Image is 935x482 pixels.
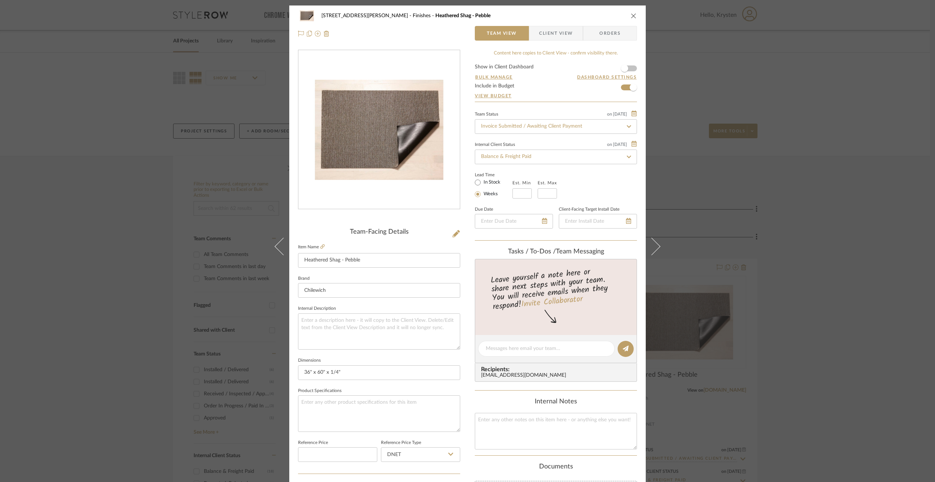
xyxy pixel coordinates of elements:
[298,228,460,236] div: Team-Facing Details
[381,441,421,445] label: Reference Price Type
[298,359,321,362] label: Dimensions
[298,80,460,180] div: 0
[435,13,491,18] span: Heathered Shag - Pebble
[298,283,460,298] input: Enter Brand
[298,441,328,445] label: Reference Price
[481,366,634,373] span: Recipients:
[487,26,517,41] span: Team View
[474,264,638,313] div: Leave yourself a note here or share next steps with your team. You will receive emails when they ...
[298,244,325,250] label: Item Name
[298,253,460,268] input: Enter Item Name
[475,119,637,134] input: Type to Search…
[612,112,628,117] span: [DATE]
[607,112,612,116] span: on
[475,113,498,116] div: Team Status
[475,172,512,178] label: Lead Time
[482,191,498,197] label: Weeks
[559,208,619,211] label: Client-Facing Target Install Date
[538,180,557,185] label: Est. Max
[475,93,637,99] a: View Budget
[475,398,637,406] div: Internal Notes
[475,248,637,256] div: team Messaging
[475,74,513,80] button: Bulk Manage
[482,179,500,186] label: In Stock
[481,373,634,379] div: [EMAIL_ADDRESS][DOMAIN_NAME]
[298,277,310,280] label: Brand
[539,26,573,41] span: Client View
[577,74,637,80] button: Dashboard Settings
[612,142,628,147] span: [DATE]
[298,307,336,310] label: Internal Description
[475,463,637,471] div: Documents
[508,248,556,255] span: Tasks / To-Dos /
[298,389,341,393] label: Product Specifications
[413,13,435,18] span: Finishes
[475,143,515,147] div: Internal Client Status
[475,178,512,199] mat-radio-group: Select item type
[298,365,460,380] input: Enter the dimensions of this item
[475,50,637,57] div: Content here copies to Client View - confirm visibility there.
[324,31,329,37] img: Remove from project
[607,142,612,147] span: on
[475,150,637,164] input: Type to Search…
[630,12,637,19] button: close
[559,214,637,229] input: Enter Install Date
[321,13,413,18] span: [STREET_ADDRESS][PERSON_NAME]
[591,26,629,41] span: Orders
[298,8,316,23] img: 4719ca5b-9dc6-46d1-a7b1-726df271a11c_48x40.jpg
[521,293,583,311] a: Invite Collaborator
[475,208,493,211] label: Due Date
[475,214,553,229] input: Enter Due Date
[512,180,531,185] label: Est. Min
[298,80,460,180] img: 4719ca5b-9dc6-46d1-a7b1-726df271a11c_436x436.jpg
